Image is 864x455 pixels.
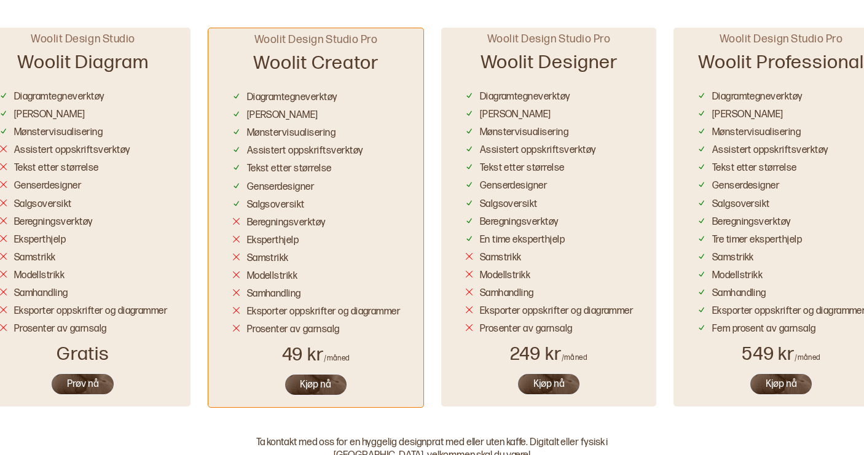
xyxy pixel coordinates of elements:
div: Tekst etter størrelse [712,162,797,175]
div: Eksperthjelp [14,234,66,247]
div: En time eksperthjelp [480,234,565,247]
div: Assistert oppskriftsverktøy [14,144,130,157]
div: Woolit Creator [253,47,378,87]
div: Prosenter av garnsalg [14,323,107,336]
div: Modellstrikk [480,270,531,282]
div: Genserdesigner [247,181,315,194]
div: Woolit Diagram [17,46,149,86]
div: Woolit Design Studio Pro [487,32,611,46]
div: /måned [795,353,820,363]
div: Salgsoversikt [247,199,305,212]
div: Samstrikk [247,252,289,265]
div: Samhandling [247,288,301,301]
button: Kjøp nå [517,373,581,395]
div: Diagramtegneverktøy [480,91,570,104]
div: Assistert oppskriftsverktøy [480,144,596,157]
div: Woolit Design Studio Pro [720,32,843,46]
div: 549 kr [742,342,821,367]
div: Salgsoversikt [480,198,538,211]
div: /måned [562,353,587,363]
div: Mønstervisualisering [712,126,801,139]
div: Samstrikk [14,252,56,265]
div: Tekst etter størrelse [247,163,332,176]
div: Beregningsverktøy [247,217,326,230]
div: Assistert oppskriftsverktøy [712,144,828,157]
div: Woolit Design Studio Pro [254,33,378,47]
button: Kjøp nå [284,373,348,396]
div: Woolit Designer [481,46,618,86]
div: [PERSON_NAME] [14,109,85,122]
div: Samhandling [480,287,534,300]
div: Woolit Professional [698,46,864,86]
div: [PERSON_NAME] [712,109,783,122]
div: Genserdesigner [712,180,780,193]
div: Eksporter oppskrifter og diagrammer [247,306,401,319]
div: Prosenter av garnsalg [480,323,573,336]
div: Modellstrikk [712,270,763,282]
div: Diagramtegneverktøy [14,91,104,104]
div: Beregningsverktøy [712,216,791,229]
div: Samstrikk [712,252,754,265]
div: Woolit Design Studio [31,32,135,46]
div: [PERSON_NAME] [480,109,551,122]
div: Mønstervisualisering [247,127,336,140]
div: 49 kr [282,343,350,367]
div: Diagramtegneverktøy [247,91,337,104]
div: Genserdesigner [480,180,548,193]
div: Samhandling [14,287,68,300]
div: Eksporter oppskrifter og diagrammer [14,305,168,318]
div: Eksperthjelp [247,235,299,247]
div: Diagramtegneverktøy [712,91,803,104]
div: Beregningsverktøy [14,216,93,229]
div: Tre timer eksperthjelp [712,234,803,247]
div: Samstrikk [480,252,522,265]
div: Gratis [57,342,110,367]
div: 249 kr [510,342,587,367]
div: Genserdesigner [14,180,82,193]
div: Assistert oppskriftsverktøy [247,145,363,158]
div: Fem prosent av garnsalg [712,323,816,336]
div: Modellstrikk [14,270,65,282]
div: [PERSON_NAME] [247,109,318,122]
div: Mønstervisualisering [14,126,103,139]
div: Beregningsverktøy [480,216,559,229]
div: Tekst etter størrelse [480,162,565,175]
div: /måned [324,354,350,364]
button: Prøv nå [50,373,115,395]
div: Tekst etter størrelse [14,162,99,175]
div: Samhandling [712,287,766,300]
button: Kjøp nå [749,373,813,395]
div: Modellstrikk [247,270,298,283]
div: Salgsoversikt [14,198,72,211]
div: Salgsoversikt [712,198,770,211]
div: Prosenter av garnsalg [247,324,340,336]
div: Mønstervisualisering [480,126,569,139]
div: Eksporter oppskrifter og diagrammer [480,305,634,318]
